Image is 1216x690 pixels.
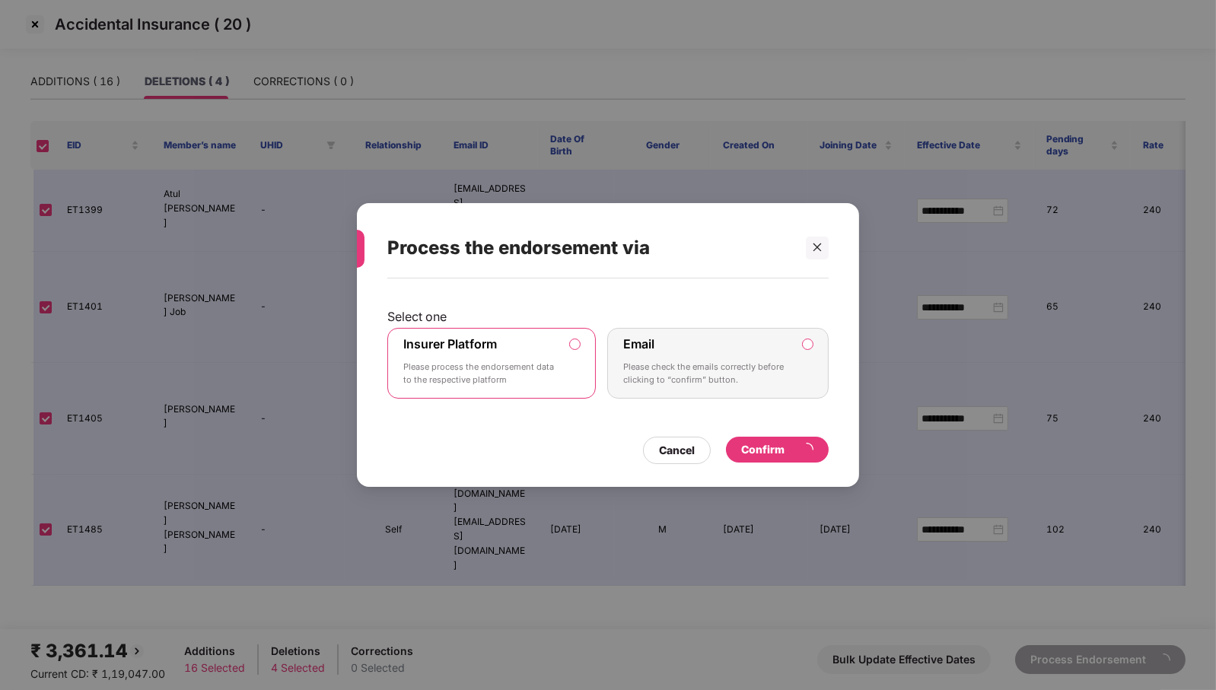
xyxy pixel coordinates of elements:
div: Process the endorsement via [387,218,792,278]
input: Insurer PlatformPlease process the endorsement data to the respective platform [570,339,580,349]
div: Cancel [659,442,695,459]
span: close [812,242,823,253]
p: Please process the endorsement data to the respective platform [403,361,559,387]
p: Select one [387,309,829,324]
span: loading [800,443,813,456]
div: Confirm [741,441,813,458]
p: Please check the emails correctly before clicking to “confirm” button. [623,361,792,387]
label: Insurer Platform [403,336,497,351]
input: EmailPlease check the emails correctly before clicking to “confirm” button. [803,339,813,349]
label: Email [623,336,654,351]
